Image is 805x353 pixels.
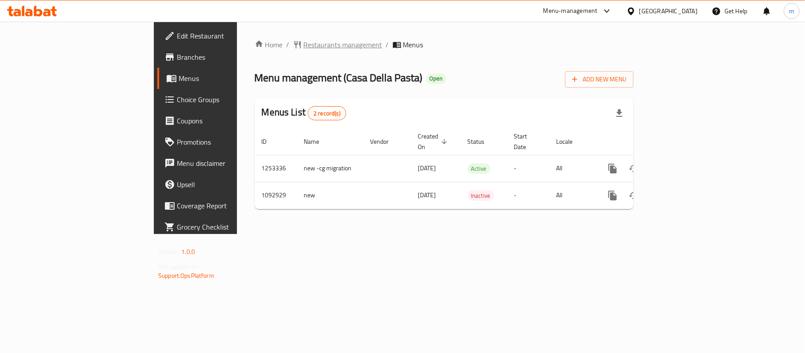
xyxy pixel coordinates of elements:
span: Get support on: [158,261,199,272]
span: m [789,6,794,16]
span: [DATE] [418,162,436,174]
button: Add New Menu [565,71,633,88]
td: new -cg migration [297,155,363,182]
span: Edit Restaurant [177,31,281,41]
button: more [602,185,623,206]
td: - [507,155,549,182]
li: / [386,39,389,50]
div: Total records count [308,106,346,120]
a: Coverage Report [157,195,288,216]
div: [GEOGRAPHIC_DATA] [639,6,698,16]
table: enhanced table [255,128,694,209]
span: Coupons [177,115,281,126]
a: Support.OpsPlatform [158,270,214,281]
span: Menu management ( Casa Della Pasta ) [255,68,423,88]
nav: breadcrumb [255,39,633,50]
span: Promotions [177,137,281,147]
a: Coupons [157,110,288,131]
span: Grocery Checklist [177,222,281,232]
button: more [602,158,623,179]
div: Export file [609,103,630,124]
span: Menus [179,73,281,84]
span: ID [262,136,279,147]
span: Branches [177,52,281,62]
a: Menus [157,68,288,89]
span: Menu disclaimer [177,158,281,169]
a: Choice Groups [157,89,288,110]
td: - [507,182,549,209]
span: Choice Groups [177,94,281,105]
span: Restaurants management [304,39,382,50]
span: Vendor [370,136,401,147]
span: Start Date [514,131,539,152]
span: Version: [158,246,180,257]
span: 1.0.0 [181,246,195,257]
div: Active [468,163,490,174]
span: Status [468,136,496,147]
a: Branches [157,46,288,68]
a: Restaurants management [293,39,382,50]
button: Change Status [623,185,645,206]
span: Menus [403,39,423,50]
a: Menu disclaimer [157,153,288,174]
a: Promotions [157,131,288,153]
span: Active [468,164,490,174]
td: All [549,155,595,182]
a: Grocery Checklist [157,216,288,238]
span: Locale [557,136,584,147]
div: Menu-management [543,6,598,16]
div: Inactive [468,190,494,201]
span: Open [426,75,446,82]
span: Name [304,136,331,147]
th: Actions [595,128,694,155]
h2: Menus List [262,106,346,120]
span: Upsell [177,179,281,190]
td: new [297,182,363,209]
button: Change Status [623,158,645,179]
a: Edit Restaurant [157,25,288,46]
span: 2 record(s) [308,109,346,118]
span: [DATE] [418,189,436,201]
td: All [549,182,595,209]
a: Upsell [157,174,288,195]
span: Coverage Report [177,200,281,211]
span: Add New Menu [572,74,626,85]
div: Open [426,73,446,84]
span: Inactive [468,191,494,201]
span: Created On [418,131,450,152]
